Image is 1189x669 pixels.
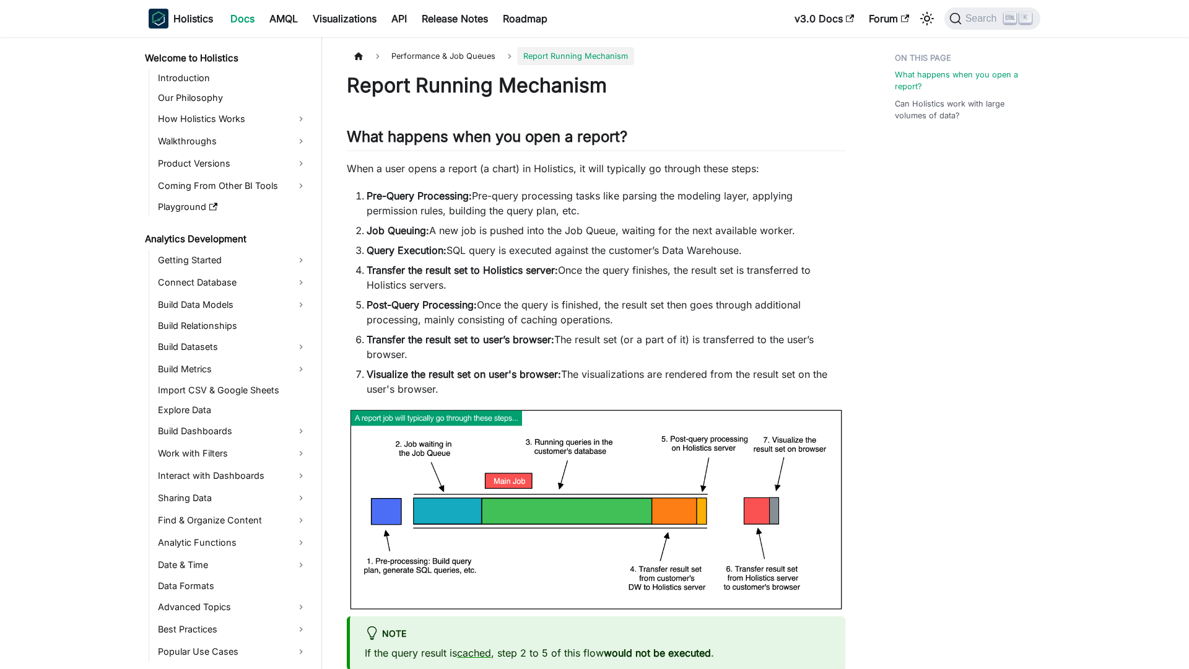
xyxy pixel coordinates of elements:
[173,11,213,26] b: Holistics
[154,337,311,357] a: Build Datasets
[365,645,830,660] p: If the query result is , step 2 to 5 of this flow .
[149,9,213,28] a: HolisticsHolistics
[154,382,311,399] a: Import CSV & Google Sheets
[367,224,429,237] strong: Job Queuing:
[861,9,917,28] a: Forum
[367,264,558,276] strong: Transfer the result set to Holistics server:
[367,297,845,327] li: Once the query is finished, the result set then goes through additional processing, mainly consis...
[457,647,491,659] a: cached
[895,98,1033,121] a: Can Holistics work with large volumes of data?
[262,9,305,28] a: AMQL
[367,243,845,258] li: SQL query is executed against the customer’s Data Warehouse.
[962,13,1004,24] span: Search
[347,47,845,65] nav: Breadcrumbs
[367,368,561,380] strong: Visualize the result set on user's browser:
[944,7,1040,30] button: Search (Ctrl+K)
[367,188,845,218] li: Pre-query processing tasks like parsing the modeling layer, applying permission rules, building t...
[154,488,311,508] a: Sharing Data
[136,37,322,669] nav: Docs sidebar
[154,273,311,292] a: Connect Database
[347,47,370,65] a: Home page
[154,317,311,334] a: Build Relationships
[154,154,311,173] a: Product Versions
[154,131,311,151] a: Walkthroughs
[365,626,830,642] div: Note
[384,9,414,28] a: API
[154,250,311,270] a: Getting Started
[367,190,472,202] strong: Pre-Query Processing:
[917,9,937,28] button: Switch between dark and light mode (currently light mode)
[154,444,311,463] a: Work with Filters
[604,647,711,659] strong: would not be executed
[1019,12,1032,24] kbd: K
[154,619,311,639] a: Best Practices
[154,89,311,107] a: Our Philosophy
[495,9,555,28] a: Roadmap
[517,47,634,65] span: Report Running Mechanism
[367,332,845,362] li: The result set (or a part of it) is transferred to the user’s browser.
[367,367,845,396] li: The visualizations are rendered from the result set on the user's browser.
[347,161,845,176] p: When a user opens a report (a chart) in Holistics, it will typically go through these steps:
[154,69,311,87] a: Introduction
[367,299,477,311] strong: Post-Query Processing:
[154,555,311,575] a: Date & Time
[154,597,311,617] a: Advanced Topics
[154,176,311,196] a: Coming From Other BI Tools
[154,359,311,379] a: Build Metrics
[149,9,168,28] img: Holistics
[367,333,554,346] strong: Transfer the result set to user’s browser:
[154,510,311,530] a: Find & Organize Content
[895,69,1033,92] a: What happens when you open a report?
[154,295,311,315] a: Build Data Models
[154,401,311,419] a: Explore Data
[347,128,845,151] h2: What happens when you open a report?
[367,263,845,292] li: Once the query finishes, the result set is transferred to Holistics servers.
[367,244,446,256] strong: Query Execution:
[141,50,311,67] a: Welcome to Holistics
[141,230,311,248] a: Analytics Development
[154,466,311,486] a: Interact with Dashboards
[414,9,495,28] a: Release Notes
[223,9,262,28] a: Docs
[367,223,845,238] li: A new job is pushed into the Job Queue, waiting for the next available worker.
[154,533,311,553] a: Analytic Functions
[787,9,861,28] a: v3.0 Docs
[347,73,845,98] h1: Report Running Mechanism
[385,47,502,65] span: Performance & Job Queues
[154,109,311,129] a: How Holistics Works
[305,9,384,28] a: Visualizations
[154,577,311,595] a: Data Formats
[154,198,311,216] a: Playground
[154,642,311,662] a: Popular Use Cases
[154,421,311,441] a: Build Dashboards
